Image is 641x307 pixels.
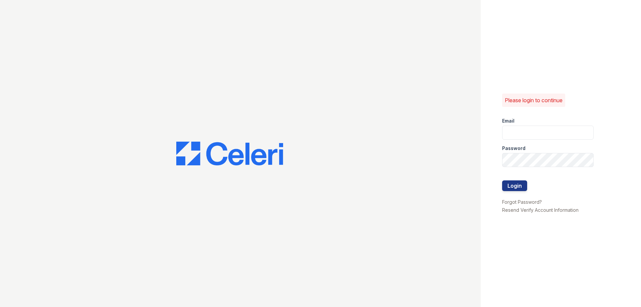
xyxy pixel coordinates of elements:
label: Email [502,118,514,124]
label: Password [502,145,525,152]
img: CE_Logo_Blue-a8612792a0a2168367f1c8372b55b34899dd931a85d93a1a3d3e32e68fde9ad4.png [176,142,283,166]
a: Forgot Password? [502,199,542,205]
p: Please login to continue [505,96,563,104]
button: Login [502,180,527,191]
a: Resend Verify Account Information [502,207,579,213]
